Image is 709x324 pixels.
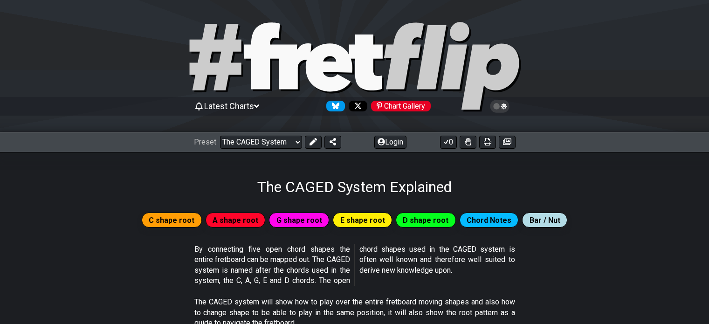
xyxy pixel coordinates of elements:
span: G shape root [276,214,322,227]
button: Toggle Dexterity for all fretkits [460,136,476,149]
select: Preset [220,136,302,149]
span: Latest Charts [204,101,254,111]
div: Chart Gallery [371,101,431,111]
span: Chord Notes [467,214,511,227]
button: Login [374,136,406,149]
a: Follow #fretflip at X [345,101,367,111]
a: Follow #fretflip at Bluesky [323,101,345,111]
button: Print [479,136,496,149]
span: C shape root [149,214,194,227]
button: Create image [499,136,516,149]
span: Preset [194,138,216,146]
span: Toggle light / dark theme [495,102,505,110]
a: #fretflip at Pinterest [367,101,431,111]
button: Share Preset [324,136,341,149]
p: By connecting five open chord shapes the entire fretboard can be mapped out. The CAGED system is ... [194,244,515,286]
span: D shape root [403,214,448,227]
h1: The CAGED System Explained [257,178,452,196]
span: A shape root [213,214,258,227]
span: E shape root [340,214,385,227]
button: Edit Preset [305,136,322,149]
button: 0 [440,136,457,149]
span: Bar / Nut [530,214,560,227]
